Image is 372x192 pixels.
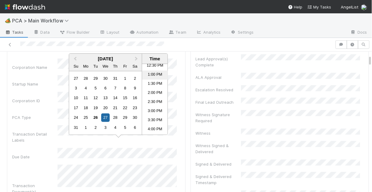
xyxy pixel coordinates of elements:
div: Choose Thursday, August 14th, 2025 [111,94,119,102]
div: Choose Monday, August 18th, 2025 [82,104,90,112]
div: Choose Tuesday, August 19th, 2025 [91,104,100,112]
button: Previous Month [70,54,79,64]
div: Choose Saturday, August 23rd, 2025 [131,104,139,112]
div: Help [288,4,303,10]
li: 2:00 PM [142,89,168,98]
div: Choose Saturday, August 16th, 2025 [131,94,139,102]
div: PCA Type [12,114,58,120]
div: Choose Wednesday, August 20th, 2025 [101,104,110,112]
div: Corporation ID [12,98,58,104]
li: 4:30 PM [142,134,168,143]
div: Choose Wednesday, August 13th, 2025 [101,94,110,102]
a: Settings [226,28,259,38]
div: Transaction Detail Labels [12,131,58,143]
a: My Tasks [307,4,331,10]
div: Monday [82,62,90,70]
div: Choose Tuesday, August 12th, 2025 [91,94,100,102]
div: Choose Friday, August 29th, 2025 [121,113,129,122]
div: Choose Wednesday, September 3rd, 2025 [101,123,110,132]
img: logo-inverted-e16ddd16eac7371096b0.svg [5,2,45,12]
div: Choose Tuesday, September 2nd, 2025 [91,123,100,132]
span: Flow Builder [59,29,90,35]
div: Choose Saturday, September 6th, 2025 [131,123,139,132]
div: Signed & Delivered [196,161,241,167]
div: Choose Sunday, August 31st, 2025 [72,123,80,132]
div: Due Date [12,154,58,160]
div: Final Lead Outreach [196,99,241,105]
div: Witness Signed & Delivered [196,143,241,155]
div: Choose Thursday, September 4th, 2025 [111,123,119,132]
div: Tuesday [91,62,100,70]
div: Choose Tuesday, July 29th, 2025 [91,74,100,83]
div: Choose Thursday, August 21st, 2025 [111,104,119,112]
a: Data [28,28,55,38]
a: Flow Builder [55,28,95,38]
span: 🏕️ [5,18,11,23]
div: Choose Thursday, July 31st, 2025 [111,74,119,83]
div: Choose Friday, August 8th, 2025 [121,84,129,92]
li: 1:30 PM [142,80,168,89]
div: Time [144,56,166,61]
div: Choose Saturday, August 30th, 2025 [131,113,139,122]
div: Choose Monday, August 4th, 2025 [82,84,90,92]
div: Saturday [131,62,139,70]
div: Choose Thursday, August 28th, 2025 [111,113,119,122]
a: Automation [125,28,164,38]
div: Choose Thursday, August 7th, 2025 [111,84,119,92]
div: ALA Approval [196,74,241,80]
div: Choose Monday, September 1st, 2025 [82,123,90,132]
div: Escalation Resolved [196,87,241,93]
span: Tasks [5,29,24,35]
a: Layout [95,28,125,38]
li: 1:00 PM [142,71,168,80]
li: 2:30 PM [142,98,168,107]
li: 3:00 PM [142,107,168,116]
div: Choose Tuesday, August 5th, 2025 [91,84,100,92]
div: Choose Sunday, August 24th, 2025 [72,113,80,122]
div: Witness Signature Required [196,112,241,124]
div: Choose Sunday, August 17th, 2025 [72,104,80,112]
div: Choose Sunday, August 3rd, 2025 [72,84,80,92]
span: AngelList [341,5,359,9]
div: Thursday [111,62,119,70]
div: Choose Monday, August 25th, 2025 [82,113,90,122]
div: Choose Friday, September 5th, 2025 [121,123,129,132]
div: Month August, 2025 [71,73,140,133]
div: Choose Saturday, August 9th, 2025 [131,84,139,92]
div: Choose Wednesday, August 6th, 2025 [101,84,110,92]
div: Choose Friday, August 15th, 2025 [121,94,129,102]
div: Corporation Name [12,64,58,70]
div: Lead Approval(s) Complete [196,56,241,68]
div: Witness [196,130,241,136]
div: Choose Monday, August 11th, 2025 [82,94,90,102]
div: Choose Sunday, July 27th, 2025 [72,74,80,83]
div: Friday [121,62,129,70]
div: Choose Wednesday, August 27th, 2025 [101,113,110,122]
div: Signed & Delivered Timestamp [196,173,241,186]
li: 3:30 PM [142,116,168,125]
ul: Time [142,64,168,135]
div: Choose Sunday, August 10th, 2025 [72,94,80,102]
a: Analytics [191,28,226,38]
div: Choose Tuesday, August 26th, 2025 [91,113,100,122]
div: Sunday [72,62,80,70]
a: Docs [346,28,372,38]
div: Choose Date and Time [69,53,168,135]
button: Next Month [132,54,142,64]
div: Choose Friday, August 1st, 2025 [121,74,129,83]
img: avatar_1c530150-f9f0-4fb8-9f5d-006d570d4582.png [361,4,367,10]
span: My Tasks [307,5,331,9]
div: Startup Name [12,81,58,87]
span: PCA > Main Workflow [12,18,72,24]
div: Choose Friday, August 22nd, 2025 [121,104,129,112]
div: Choose Wednesday, July 30th, 2025 [101,74,110,83]
div: Choose Monday, July 28th, 2025 [82,74,90,83]
li: 12:30 PM [142,62,168,71]
div: Wednesday [101,62,110,70]
a: Team [164,28,191,38]
div: Choose Saturday, August 2nd, 2025 [131,74,139,83]
div: [DATE] [69,56,142,61]
li: 4:00 PM [142,125,168,134]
